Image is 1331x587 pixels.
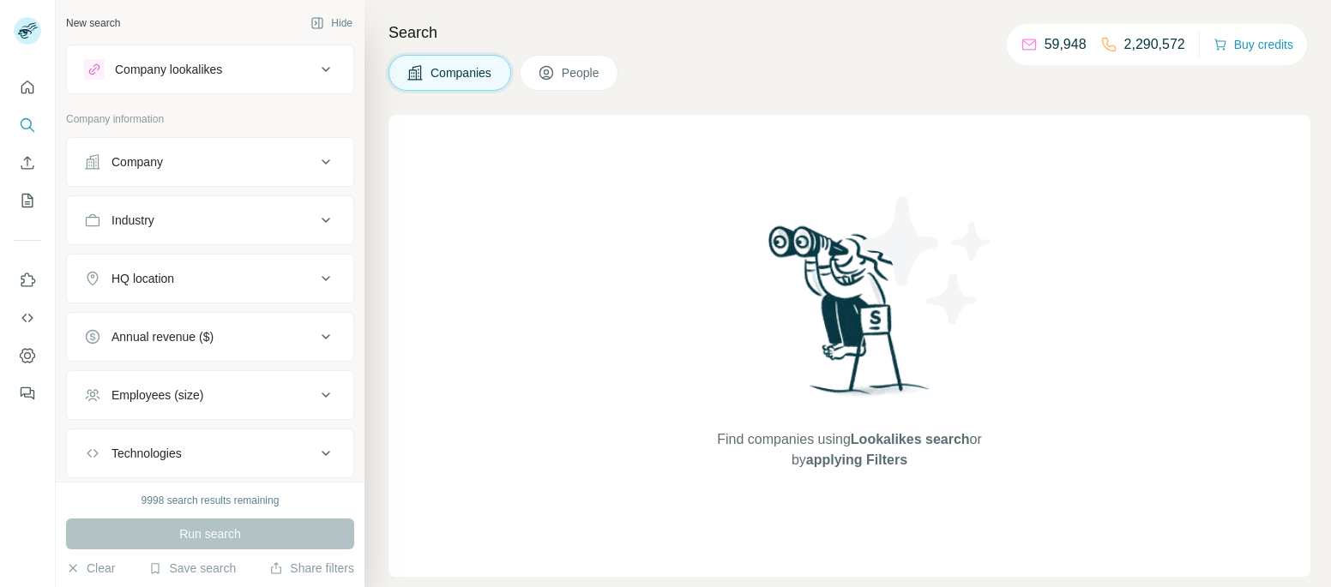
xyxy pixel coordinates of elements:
[851,432,970,446] span: Lookalikes search
[67,141,353,183] button: Company
[142,493,280,508] div: 9998 search results remaining
[67,200,353,241] button: Industry
[850,183,1004,338] img: Surfe Illustration - Stars
[67,49,353,90] button: Company lookalikes
[67,258,353,299] button: HQ location
[14,265,41,296] button: Use Surfe on LinkedIn
[806,452,907,467] span: applying Filters
[148,560,236,577] button: Save search
[269,560,354,577] button: Share filters
[431,64,493,81] span: Companies
[111,270,174,287] div: HQ location
[66,15,120,31] div: New search
[67,433,353,474] button: Technologies
[562,64,601,81] span: People
[14,378,41,409] button: Feedback
[111,328,214,345] div: Annual revenue ($)
[712,429,986,470] span: Find companies using or by
[66,111,354,127] p: Company information
[1124,34,1185,55] p: 2,290,572
[111,153,163,171] div: Company
[14,72,41,103] button: Quick start
[1214,33,1293,57] button: Buy credits
[111,386,203,404] div: Employees (size)
[14,302,41,333] button: Use Surfe API
[66,560,115,577] button: Clear
[67,374,353,416] button: Employees (size)
[14,110,41,141] button: Search
[14,147,41,178] button: Enrich CSV
[67,316,353,357] button: Annual revenue ($)
[111,445,182,462] div: Technologies
[1045,34,1087,55] p: 59,948
[388,21,1310,45] h4: Search
[298,10,364,36] button: Hide
[111,212,154,229] div: Industry
[115,61,222,78] div: Company lookalikes
[761,221,939,412] img: Surfe Illustration - Woman searching with binoculars
[14,340,41,371] button: Dashboard
[14,185,41,216] button: My lists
